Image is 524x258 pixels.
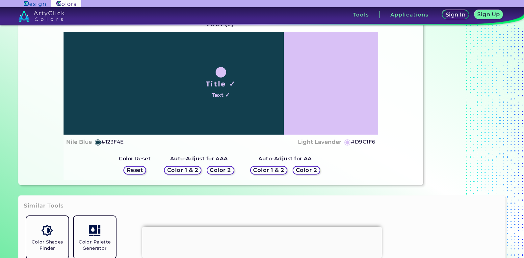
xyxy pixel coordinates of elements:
[206,79,236,89] h1: Title ✓
[297,168,316,173] h5: Color 2
[443,11,468,19] a: Sign In
[169,168,197,173] h5: Color 1 & 2
[127,168,142,173] h5: Reset
[344,138,351,146] h5: ◉
[24,1,46,7] img: ArtyClick Design logo
[119,155,151,162] strong: Color Reset
[212,90,230,100] h4: Text ✓
[390,12,429,17] h3: Applications
[447,12,464,17] h5: Sign In
[18,10,65,22] img: logo_artyclick_colors_white.svg
[94,138,102,146] h5: ◉
[76,239,113,251] h5: Color Palette Generator
[258,155,312,162] strong: Auto-Adjust for AA
[29,239,66,251] h5: Color Shades Finder
[298,137,341,147] h4: Light Lavender
[476,11,502,19] a: Sign Up
[101,138,123,146] h5: #123F4E
[142,227,382,256] iframe: Advertisement
[170,155,228,162] strong: Auto-Adjust for AAA
[351,138,375,146] h5: #D9C1F6
[66,137,92,147] h4: Nile Blue
[211,168,230,173] h5: Color 2
[41,225,53,236] img: icon_color_shades.svg
[479,12,499,17] h5: Sign Up
[89,225,100,236] img: icon_col_pal_col.svg
[255,168,283,173] h5: Color 1 & 2
[353,12,369,17] h3: Tools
